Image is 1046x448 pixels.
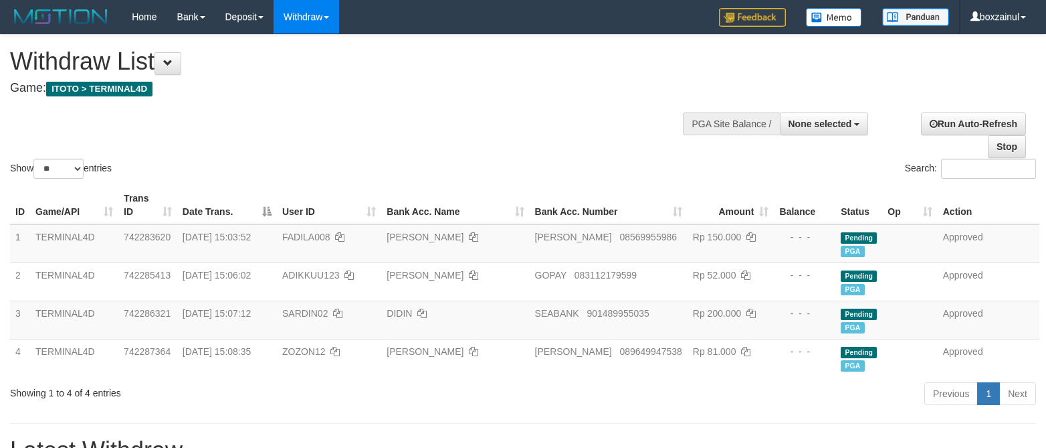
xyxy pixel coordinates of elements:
div: - - - [779,307,830,320]
th: Op: activate to sort column ascending [882,186,937,224]
span: Pending [841,232,877,244]
h1: Withdraw List [10,48,684,75]
td: TERMINAL4D [30,224,118,263]
div: - - - [779,230,830,244]
th: Amount: activate to sort column ascending [688,186,774,224]
span: ADIKKUU123 [282,270,340,281]
a: Previous [924,382,978,405]
th: Trans ID: activate to sort column ascending [118,186,177,224]
span: [PERSON_NAME] [535,346,612,357]
td: 3 [10,301,30,339]
label: Search: [905,159,1036,179]
th: Status [835,186,882,224]
th: Date Trans.: activate to sort column descending [177,186,277,224]
span: None selected [789,119,852,129]
img: Feedback.jpg [719,8,786,27]
td: Approved [938,301,1039,339]
td: 2 [10,263,30,301]
a: Next [999,382,1036,405]
td: Approved [938,263,1039,301]
a: Run Auto-Refresh [921,113,1026,135]
span: PGA [841,246,864,257]
th: Balance [774,186,835,224]
span: 742285413 [124,270,171,281]
a: DIDIN [387,308,412,319]
span: Rp 81.000 [693,346,736,357]
td: Approved [938,224,1039,263]
span: PGA [841,284,864,295]
th: Bank Acc. Name: activate to sort column ascending [381,186,529,224]
td: TERMINAL4D [30,263,118,301]
div: - - - [779,345,830,358]
div: PGA Site Balance / [683,113,779,135]
th: Game/API: activate to sort column ascending [30,186,118,224]
td: Approved [938,339,1039,377]
span: PGA [841,360,864,372]
input: Search: [941,159,1036,179]
a: 1 [977,382,1000,405]
button: None selected [780,113,869,135]
span: 742287364 [124,346,171,357]
span: PGA [841,322,864,333]
span: FADILA008 [282,232,330,242]
span: Pending [841,347,877,358]
h4: Game: [10,82,684,95]
select: Showentries [33,159,84,179]
div: - - - [779,269,830,282]
span: Pending [841,271,877,282]
a: [PERSON_NAME] [387,232,463,242]
span: Copy 901489955035 to clipboard [587,308,649,319]
span: [PERSON_NAME] [535,232,612,242]
span: SEABANK [535,308,579,319]
img: Button%20Memo.svg [806,8,862,27]
th: Action [938,186,1039,224]
span: [DATE] 15:07:12 [183,308,251,319]
td: TERMINAL4D [30,301,118,339]
td: TERMINAL4D [30,339,118,377]
td: 1 [10,224,30,263]
td: 4 [10,339,30,377]
span: Copy 08569955986 to clipboard [619,232,677,242]
span: Rp 150.000 [693,232,741,242]
a: [PERSON_NAME] [387,270,463,281]
th: ID [10,186,30,224]
div: Showing 1 to 4 of 4 entries [10,381,426,400]
span: ZOZON12 [282,346,326,357]
span: [DATE] 15:06:02 [183,270,251,281]
span: Rp 200.000 [693,308,741,319]
a: Stop [988,135,1026,158]
span: GOPAY [535,270,566,281]
th: User ID: activate to sort column ascending [277,186,381,224]
img: panduan.png [882,8,949,26]
span: Pending [841,309,877,320]
span: Copy 083112179599 to clipboard [574,270,637,281]
th: Bank Acc. Number: activate to sort column ascending [530,186,688,224]
label: Show entries [10,159,112,179]
span: SARDIN02 [282,308,328,319]
img: MOTION_logo.png [10,7,112,27]
span: [DATE] 15:03:52 [183,232,251,242]
span: 742286321 [124,308,171,319]
span: Copy 089649947538 to clipboard [619,346,682,357]
span: 742283620 [124,232,171,242]
span: Rp 52.000 [693,270,736,281]
a: [PERSON_NAME] [387,346,463,357]
span: [DATE] 15:08:35 [183,346,251,357]
span: ITOTO > TERMINAL4D [46,82,152,96]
